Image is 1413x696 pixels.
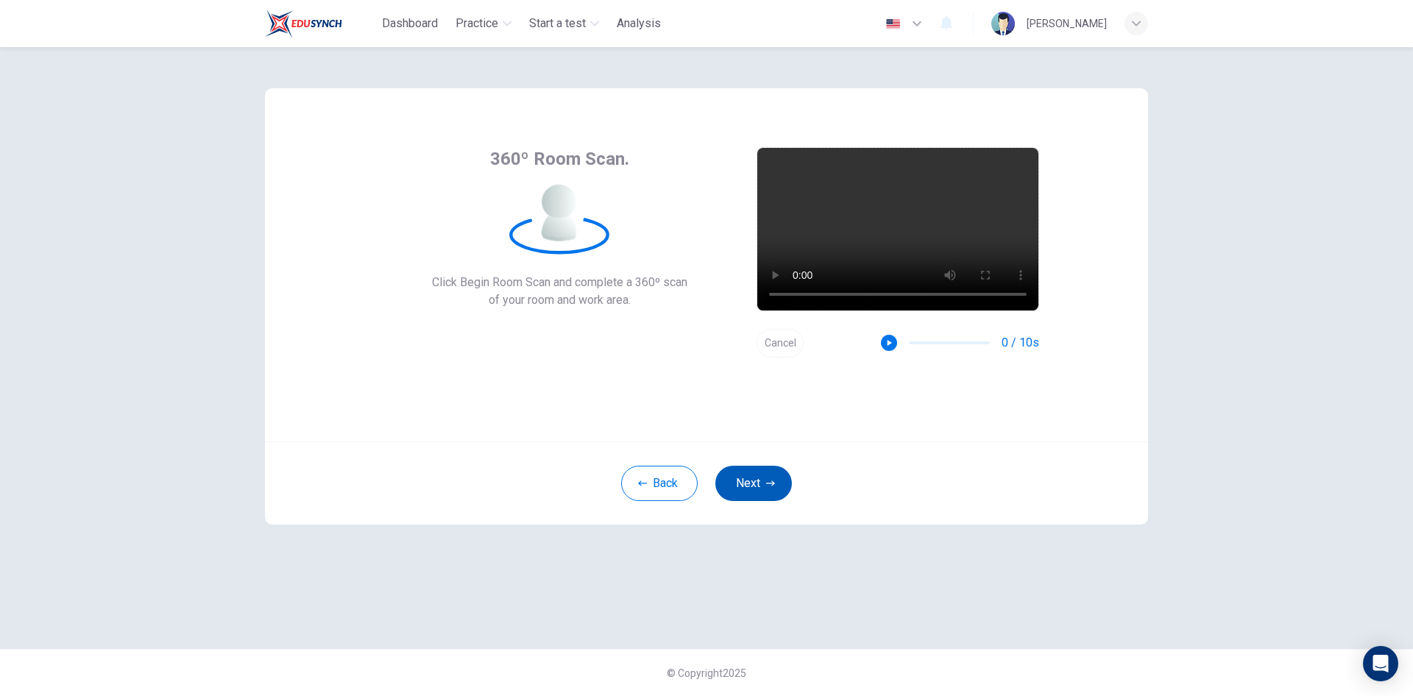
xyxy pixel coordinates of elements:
button: Back [621,466,698,501]
span: Start a test [529,15,586,32]
button: Analysis [611,10,667,37]
div: [PERSON_NAME] [1027,15,1107,32]
span: Dashboard [382,15,438,32]
span: Practice [456,15,498,32]
img: en [884,18,902,29]
span: © Copyright 2025 [667,667,746,679]
a: Train Test logo [265,9,376,38]
button: Next [715,466,792,501]
span: Analysis [617,15,661,32]
span: of your room and work area. [432,291,687,309]
button: Dashboard [376,10,444,37]
span: 0 / 10s [1002,334,1039,352]
button: Practice [450,10,517,37]
button: Cancel [757,329,804,358]
button: Start a test [523,10,605,37]
img: Train Test logo [265,9,342,38]
div: Open Intercom Messenger [1363,646,1398,681]
img: Profile picture [991,12,1015,35]
span: Click Begin Room Scan and complete a 360º scan [432,274,687,291]
span: 360º Room Scan. [490,147,629,171]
